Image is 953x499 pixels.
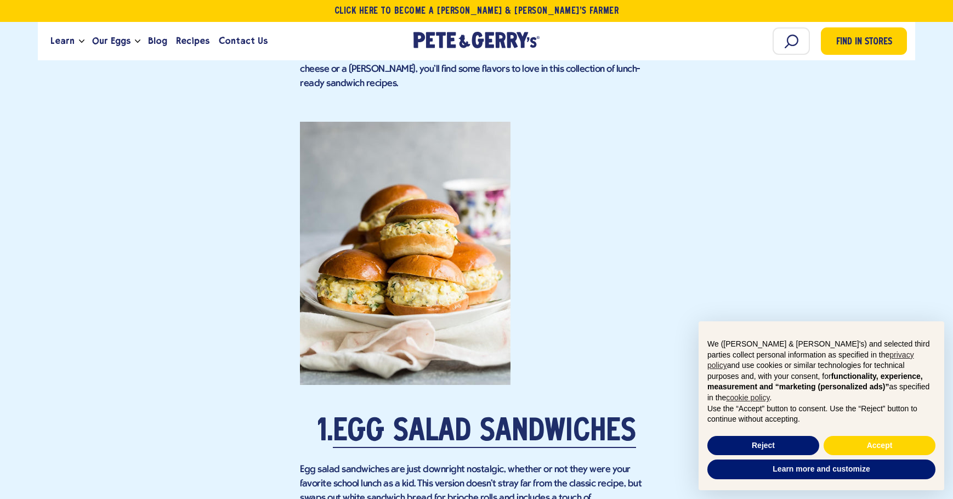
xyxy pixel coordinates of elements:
a: Contact Us [214,26,272,56]
span: Our Eggs [92,34,131,48]
span: Learn [50,34,75,48]
button: Accept [824,436,935,456]
a: Our Eggs [88,26,135,56]
span: Blog [148,34,167,48]
a: Egg Salad Sandwiches [333,417,636,448]
button: Open the dropdown menu for Our Eggs [135,39,140,43]
p: Use the “Accept” button to consent. Use the “Reject” button to continue without accepting. [707,404,935,425]
button: Learn more and customize [707,460,935,479]
span: Recipes [176,34,209,48]
a: Recipes [172,26,214,56]
a: Blog [144,26,172,56]
input: Search [773,27,810,55]
a: Find in Stores [821,27,907,55]
span: Find in Stores [836,35,892,50]
button: Open the dropdown menu for Learn [79,39,84,43]
button: Reject [707,436,819,456]
h2: 1. [300,416,653,449]
a: Learn [46,26,79,56]
p: We ([PERSON_NAME] & [PERSON_NAME]'s) and selected third parties collect personal information as s... [707,339,935,404]
a: cookie policy [726,393,769,402]
span: Contact Us [219,34,268,48]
